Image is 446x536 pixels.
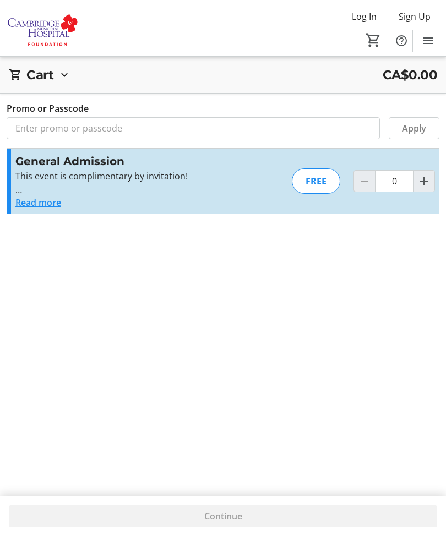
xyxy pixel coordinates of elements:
[383,65,438,84] span: CA$0.00
[417,30,439,52] button: Menu
[352,10,377,23] span: Log In
[390,8,439,25] button: Sign Up
[292,168,340,194] div: FREE
[7,102,89,115] label: Promo or Passcode
[390,30,412,52] button: Help
[363,30,383,50] button: Cart
[414,171,434,192] button: Increment by one
[402,122,426,135] span: Apply
[375,170,414,192] input: General Admission Quantity
[7,8,80,49] img: Cambridge Memorial Hospital Foundation's Logo
[7,117,380,139] input: Enter promo or passcode
[15,169,256,183] p: This event is complimentary by invitation!
[15,196,61,209] button: Read more
[399,10,431,23] span: Sign Up
[343,8,385,25] button: Log In
[389,117,439,139] button: Apply
[26,65,53,84] h2: Cart
[15,153,256,169] h3: General Admission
